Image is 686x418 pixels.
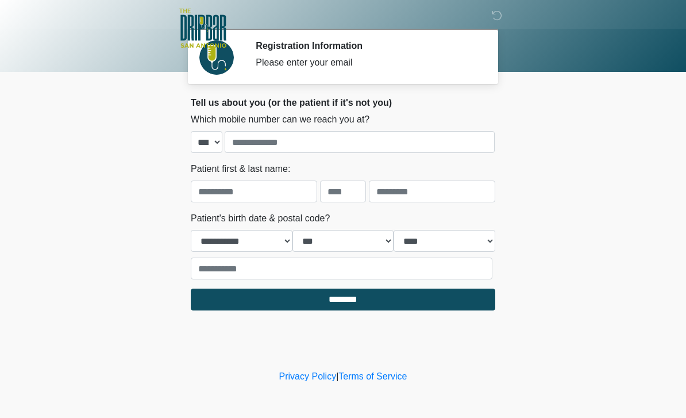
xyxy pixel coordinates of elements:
img: Agent Avatar [199,40,234,75]
label: Which mobile number can we reach you at? [191,113,369,126]
label: Patient's birth date & postal code? [191,212,330,225]
div: Please enter your email [256,56,478,70]
a: Terms of Service [338,371,407,381]
a: | [336,371,338,381]
a: Privacy Policy [279,371,337,381]
h2: Tell us about you (or the patient if it's not you) [191,97,495,108]
img: The DRIPBaR - San Antonio Fossil Creek Logo [179,9,226,49]
label: Patient first & last name: [191,162,290,176]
